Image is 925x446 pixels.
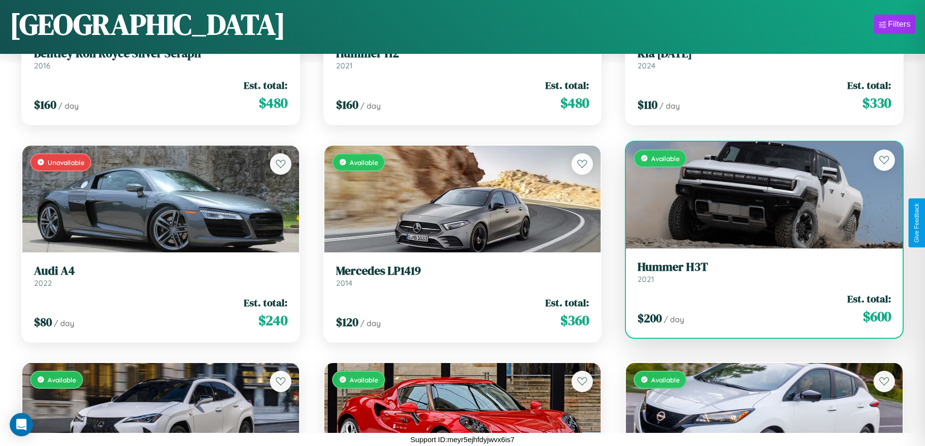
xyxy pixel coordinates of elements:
span: $ 200 [638,310,662,326]
span: 2016 [34,61,50,70]
p: Support ID: meyr5ejhfdyjwvx6is7 [410,433,514,446]
span: Available [48,376,76,384]
span: Available [350,158,378,166]
h3: Bentley Roll Royce Silver Seraph [34,47,287,61]
span: / day [58,101,79,111]
span: 2024 [638,61,656,70]
span: Est. total: [847,78,891,92]
span: Est. total: [545,296,589,310]
span: / day [360,101,381,111]
span: $ 330 [862,93,891,113]
span: Est. total: [244,296,287,310]
span: $ 360 [560,311,589,330]
span: Est. total: [847,292,891,306]
span: Unavailable [48,158,84,166]
span: 2014 [336,278,353,288]
div: Filters [888,19,910,29]
span: $ 600 [863,307,891,326]
span: $ 160 [336,97,358,113]
span: $ 160 [34,97,56,113]
button: Filters [874,15,915,34]
span: / day [54,318,74,328]
h3: Hummer H2 [336,47,589,61]
span: / day [659,101,680,111]
a: Mercedes LP14192014 [336,264,589,288]
a: Audi A42022 [34,264,287,288]
a: Kia [DATE]2024 [638,47,891,70]
h3: Audi A4 [34,264,287,278]
span: 2022 [34,278,52,288]
span: $ 240 [258,311,287,330]
span: Est. total: [545,78,589,92]
span: $ 480 [259,93,287,113]
span: Available [651,154,680,163]
h1: [GEOGRAPHIC_DATA] [10,4,286,44]
span: $ 80 [34,314,52,330]
h3: Kia [DATE] [638,47,891,61]
span: 2021 [336,61,353,70]
span: / day [360,318,381,328]
h3: Mercedes LP1419 [336,264,589,278]
span: 2021 [638,274,654,284]
span: $ 120 [336,314,358,330]
span: Available [350,376,378,384]
a: Hummer H22021 [336,47,589,70]
h3: Hummer H3T [638,260,891,274]
span: $ 110 [638,97,657,113]
span: Available [651,376,680,384]
span: / day [664,314,684,324]
div: Open Intercom Messenger [10,413,33,436]
a: Hummer H3T2021 [638,260,891,284]
a: Bentley Roll Royce Silver Seraph2016 [34,47,287,70]
span: $ 480 [560,93,589,113]
div: Give Feedback [913,203,920,243]
span: Est. total: [244,78,287,92]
